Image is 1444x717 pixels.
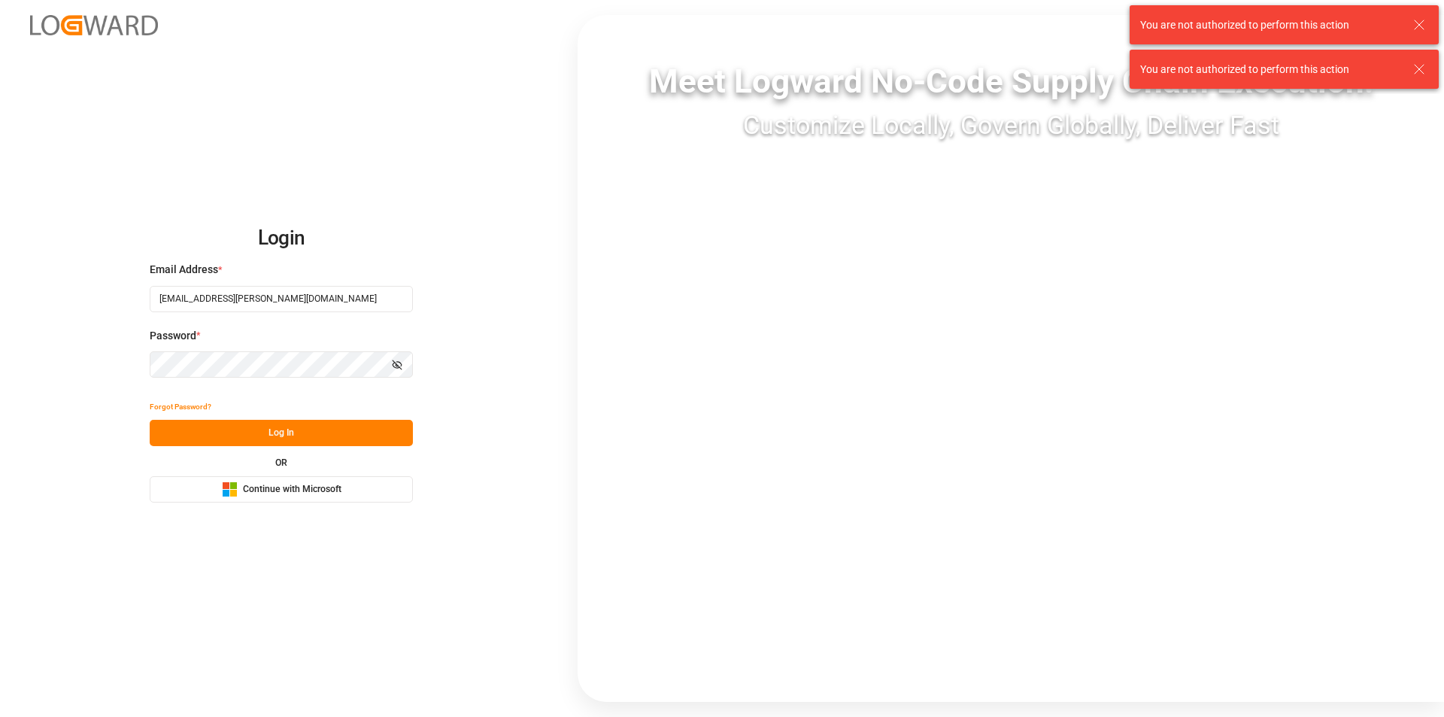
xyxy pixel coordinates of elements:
img: Logward_new_orange.png [30,15,158,35]
button: Forgot Password? [150,393,211,420]
button: Log In [150,420,413,446]
span: Password [150,328,196,344]
div: Customize Locally, Govern Globally, Deliver Fast [578,106,1444,144]
div: You are not authorized to perform this action [1140,62,1399,77]
small: OR [275,458,287,467]
input: Enter your email [150,286,413,312]
span: Continue with Microsoft [243,483,341,497]
span: Email Address [150,262,218,278]
h2: Login [150,214,413,263]
div: You are not authorized to perform this action [1140,17,1399,33]
div: Meet Logward No-Code Supply Chain Execution: [578,56,1444,106]
button: Continue with Microsoft [150,476,413,503]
